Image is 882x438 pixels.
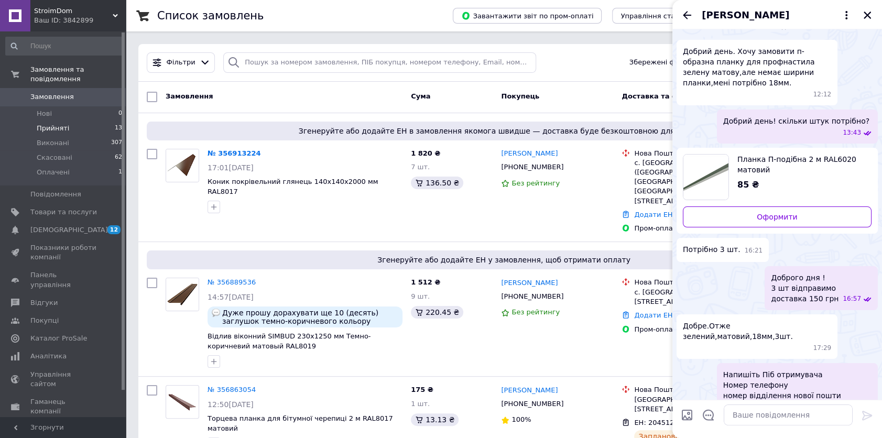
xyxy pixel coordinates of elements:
span: 1 [118,168,122,177]
div: с. [GEOGRAPHIC_DATA], №1: вул. [STREET_ADDRESS] [634,288,758,306]
span: Завантажити звіт по пром-оплаті [461,11,593,20]
span: 14:57[DATE] [208,293,254,301]
div: Нова Пошта [634,385,758,395]
div: Пром-оплата [634,325,758,334]
span: 1 шт. [411,400,430,408]
span: 85 ₴ [737,180,759,190]
span: Прийняті [37,124,69,133]
span: Панель управління [30,270,97,289]
h1: Список замовлень [157,9,264,22]
span: Без рейтингу [511,179,560,187]
span: 7 шт. [411,163,430,171]
span: StroimDom [34,6,113,16]
span: 16:21 12.08.2025 [745,246,763,255]
span: Оплачені [37,168,70,177]
a: № 356913224 [208,149,261,157]
a: [PERSON_NAME] [501,149,558,159]
img: Фото товару [166,149,199,182]
div: [PHONE_NUMBER] [499,290,565,303]
span: Скасовані [37,153,72,162]
div: с. [GEOGRAPHIC_DATA] ([GEOGRAPHIC_DATA], [GEOGRAPHIC_DATA]. [GEOGRAPHIC_DATA]), №1: вул. [STREET_... [634,158,758,206]
div: Нова Пошта [634,149,758,158]
span: Замовлення та повідомлення [30,65,126,84]
span: Напишіть Піб отримувача Номер телефону номер відділення нової пошти ваш населений пункт [723,369,841,411]
div: 220.45 ₴ [411,306,463,319]
div: [PHONE_NUMBER] [499,397,565,411]
span: Гаманець компанії [30,397,97,416]
span: Доброго дня ! 3 шт відправимо доставка 150 грн [771,272,839,304]
span: Показники роботи компанії [30,243,97,262]
span: Замовлення [166,92,213,100]
button: [PERSON_NAME] [702,8,853,22]
button: Завантажити звіт по пром-оплаті [453,8,602,24]
img: :speech_balloon: [212,309,220,317]
span: Дуже прошу дорахувати ще 10 (десять) заглушок темно-коричневого кольору [222,309,398,325]
button: Управління статусами [612,8,709,24]
a: № 356863054 [208,386,256,393]
span: Аналітика [30,352,67,361]
span: 12:50[DATE] [208,400,254,409]
img: Фото товару [166,390,199,413]
span: Без рейтингу [511,308,560,316]
a: Відлив віконний SIMBUD 230х1250 мм Темно-коричневий матовый RAL8019 [208,332,371,350]
a: Коник покрівельний глянець 140х140х2000 мм RAL8017 [208,178,378,195]
span: Товари та послуги [30,207,97,217]
a: Додати ЕН [634,311,672,319]
span: Виконані [37,138,69,148]
span: 17:01[DATE] [208,163,254,172]
span: Потрібно 3 шт. [683,244,741,255]
span: 13:43 12.08.2025 [843,128,861,137]
span: 175 ₴ [411,386,433,393]
span: Фільтри [167,58,195,68]
a: Оформити [683,206,872,227]
span: 100% [511,415,531,423]
button: Назад [681,9,693,21]
div: Нова Пошта [634,278,758,287]
span: 62 [115,153,122,162]
span: [PERSON_NAME] [702,8,789,22]
span: Планка П-подібна 2 м RAL6020 матовий [737,154,863,175]
span: 17:29 12.08.2025 [813,344,832,353]
a: Переглянути товар [683,154,872,200]
span: Нові [37,109,52,118]
span: 0 [118,109,122,118]
span: Замовлення [30,92,74,102]
div: Ваш ID: 3842899 [34,16,126,25]
span: Повідомлення [30,190,81,199]
span: Згенеруйте або додайте ЕН в замовлення якомога швидше — доставка буде безкоштовною для покупця [151,126,857,136]
a: № 356889536 [208,278,256,286]
span: Покупець [501,92,539,100]
a: [PERSON_NAME] [501,278,558,288]
span: Покупці [30,316,59,325]
a: Фото товару [166,385,199,419]
span: 12:12 12.08.2025 [813,90,832,99]
div: Пром-оплата [634,224,758,233]
span: Згенеруйте або додайте ЕН у замовлення, щоб отримати оплату [151,255,857,265]
span: Відгуки [30,298,58,308]
div: 13.13 ₴ [411,413,459,426]
span: Каталог ProSale [30,334,87,343]
span: Cума [411,92,430,100]
span: 12 [107,225,121,234]
span: 9 шт. [411,292,430,300]
input: Пошук [5,37,123,56]
span: 1 512 ₴ [411,278,440,286]
span: 307 [111,138,122,148]
img: Фото товару [166,278,199,311]
img: 4863464671_w640_h640_planka-p-obraznaya-2.jpg [683,155,728,200]
span: Добре.Отже зелений,матовий,18мм,3шт. [683,321,831,342]
a: Додати ЕН [634,211,672,218]
span: 13 [115,124,122,133]
a: Торцева планка для бітумної черепиці 2 м RAL8017 матовий [208,414,393,432]
span: 16:57 12.08.2025 [843,294,861,303]
span: Добрий день. Хочу замовити п-образна планку для профнастила зелену матову,але немає ширини планки... [683,46,831,88]
span: 1 820 ₴ [411,149,440,157]
span: Доставка та оплата [622,92,699,100]
span: Управління сайтом [30,370,97,389]
button: Закрити [861,9,874,21]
